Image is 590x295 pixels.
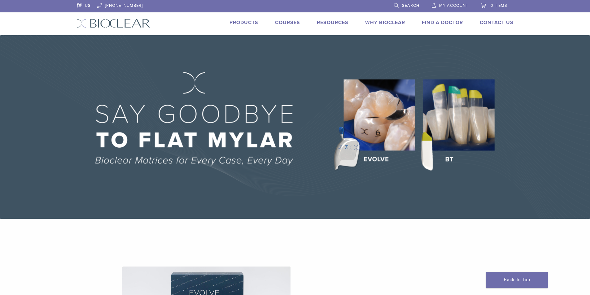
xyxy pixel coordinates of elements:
[275,20,300,26] a: Courses
[229,20,258,26] a: Products
[486,272,548,288] a: Back To Top
[317,20,348,26] a: Resources
[480,20,514,26] a: Contact Us
[422,20,463,26] a: Find A Doctor
[77,19,150,28] img: Bioclear
[365,20,405,26] a: Why Bioclear
[439,3,468,8] span: My Account
[491,3,507,8] span: 0 items
[402,3,419,8] span: Search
